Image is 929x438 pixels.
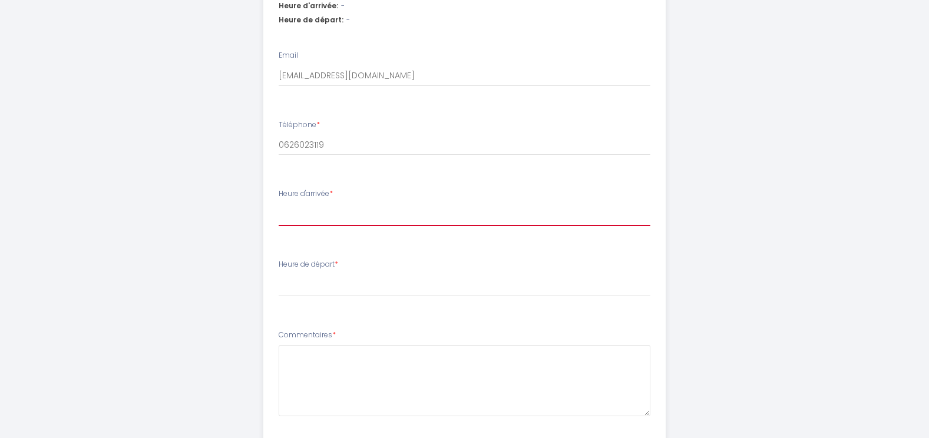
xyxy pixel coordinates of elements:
label: Email [279,50,298,61]
label: Heure de départ [279,259,338,270]
label: Heure d'arrivée [279,188,333,200]
span: Heure d'arrivée: [279,1,338,12]
label: Commentaires [279,330,336,341]
span: Heure de départ: [279,15,343,26]
span: - [341,1,345,12]
label: Téléphone [279,120,320,131]
span: - [346,15,350,26]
